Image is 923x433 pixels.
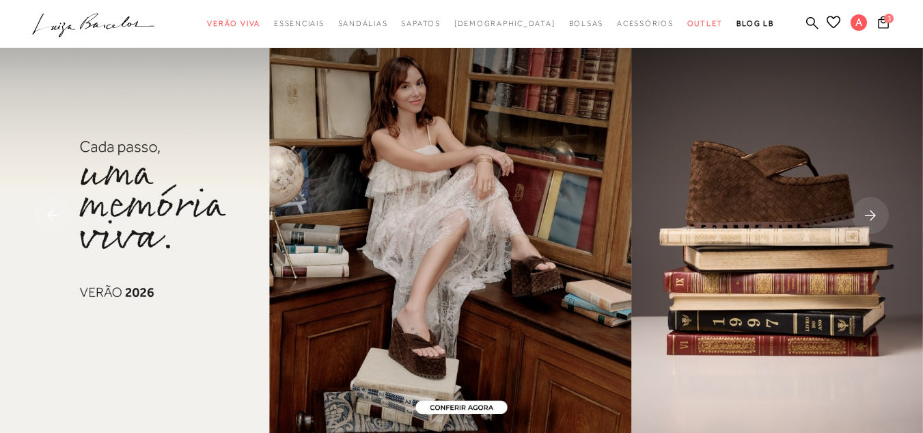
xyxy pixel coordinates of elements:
a: categoryNavScreenReaderText [617,11,674,36]
a: categoryNavScreenReaderText [401,11,440,36]
button: 3 [874,15,893,34]
a: categoryNavScreenReaderText [687,11,724,36]
span: BLOG LB [736,19,773,27]
button: A [844,14,874,35]
a: noSubCategoriesText [454,11,555,36]
span: [DEMOGRAPHIC_DATA] [454,19,555,27]
span: Sapatos [401,19,440,27]
a: categoryNavScreenReaderText [338,11,388,36]
span: Bolsas [569,19,604,27]
span: Acessórios [617,19,674,27]
a: categoryNavScreenReaderText [207,11,260,36]
span: Outlet [687,19,724,27]
span: 3 [884,14,894,23]
span: A [851,14,867,31]
a: BLOG LB [736,11,773,36]
span: Essenciais [274,19,325,27]
a: categoryNavScreenReaderText [569,11,604,36]
span: Verão Viva [207,19,260,27]
a: categoryNavScreenReaderText [274,11,325,36]
span: Sandálias [338,19,388,27]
